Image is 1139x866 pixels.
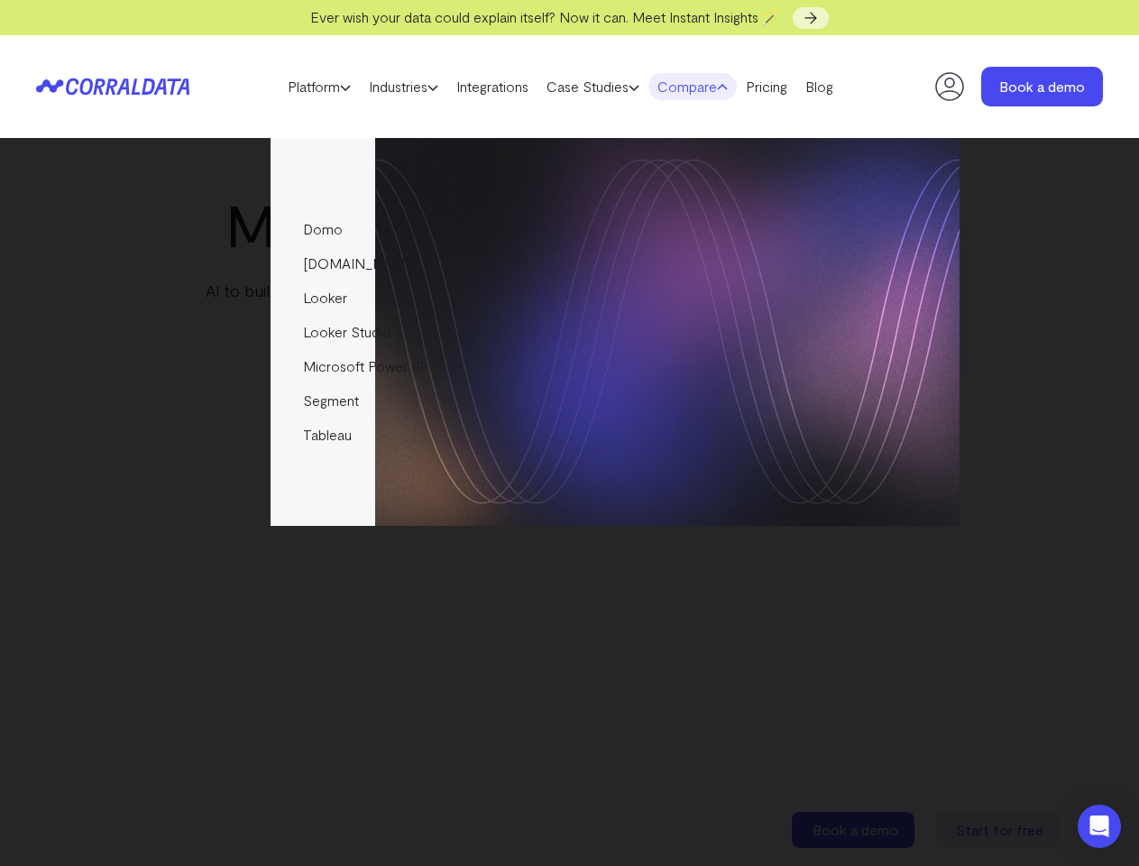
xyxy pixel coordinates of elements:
a: Book a demo [981,67,1103,106]
a: Compare [648,73,737,100]
a: Blog [796,73,842,100]
span: Ever wish your data could explain itself? Now it can. Meet Instant Insights 🪄 [310,8,780,25]
a: Microsoft Power BI [271,349,464,383]
a: Platform [279,73,360,100]
a: Industries [360,73,447,100]
a: [DOMAIN_NAME] [271,246,464,281]
a: Segment [271,383,464,418]
a: Integrations [447,73,537,100]
a: Looker [271,281,464,315]
div: Open Intercom Messenger [1078,805,1121,848]
a: Looker Studio [271,315,464,349]
a: Pricing [737,73,796,100]
a: Tableau [271,418,464,452]
a: Domo [271,212,464,246]
a: Case Studies [537,73,648,100]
